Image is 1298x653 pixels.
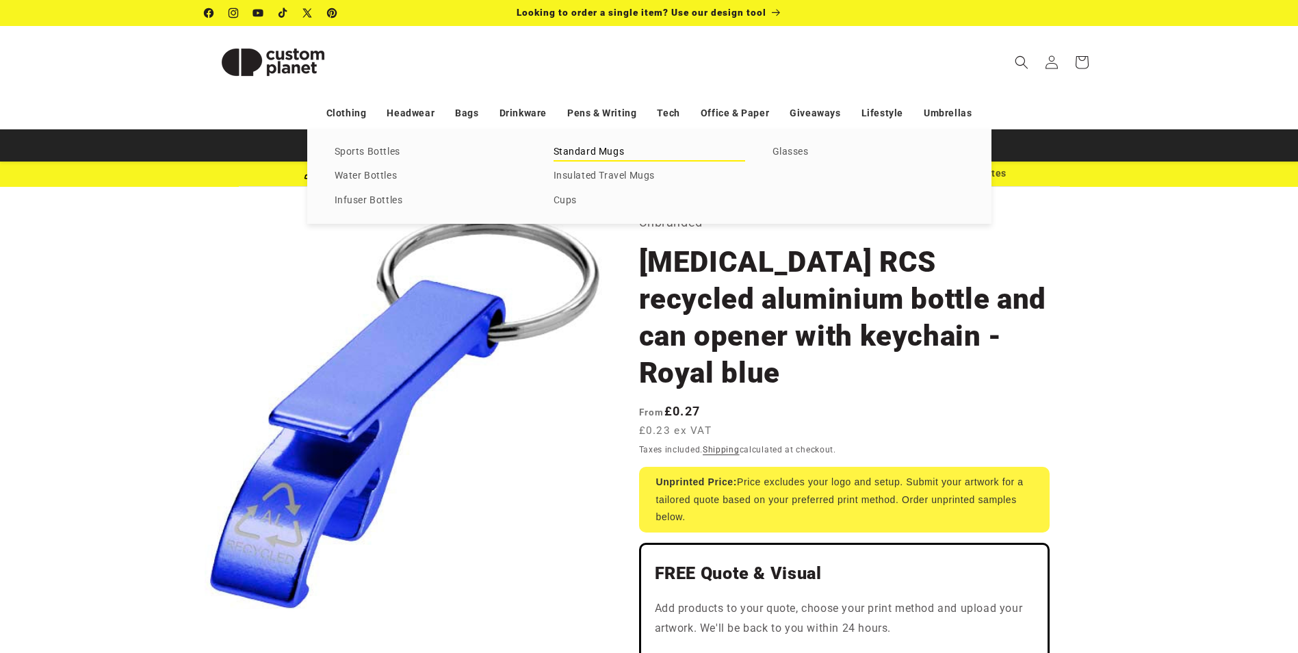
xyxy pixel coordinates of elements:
[199,26,346,98] a: Custom Planet
[554,167,745,185] a: Insulated Travel Mugs
[924,101,972,125] a: Umbrellas
[639,404,701,418] strong: £0.27
[639,244,1050,392] h1: [MEDICAL_DATA] RCS recycled aluminium bottle and can opener with keychain - Royal blue
[455,101,478,125] a: Bags
[205,212,605,612] media-gallery: Gallery Viewer
[790,101,840,125] a: Giveaways
[655,599,1034,639] p: Add products to your quote, choose your print method and upload your artwork. We'll be back to yo...
[861,101,903,125] a: Lifestyle
[639,443,1050,457] div: Taxes included. calculated at checkout.
[517,7,766,18] span: Looking to order a single item? Use our design tool
[205,31,341,93] img: Custom Planet
[554,143,745,162] a: Standard Mugs
[655,563,1034,585] h2: FREE Quote & Visual
[387,101,434,125] a: Headwear
[326,101,367,125] a: Clothing
[567,101,636,125] a: Pens & Writing
[656,476,738,487] strong: Unprinted Price:
[703,445,740,454] a: Shipping
[701,101,769,125] a: Office & Paper
[335,167,526,185] a: Water Bottles
[773,143,964,162] a: Glasses
[335,192,526,210] a: Infuser Bottles
[1007,47,1037,77] summary: Search
[554,192,745,210] a: Cups
[499,101,547,125] a: Drinkware
[639,467,1050,533] div: Price excludes your logo and setup. Submit your artwork for a tailored quote based on your prefer...
[639,407,664,418] span: From
[1069,505,1298,653] iframe: Chat Widget
[657,101,679,125] a: Tech
[335,143,526,162] a: Sports Bottles
[639,423,712,439] span: £0.23 ex VAT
